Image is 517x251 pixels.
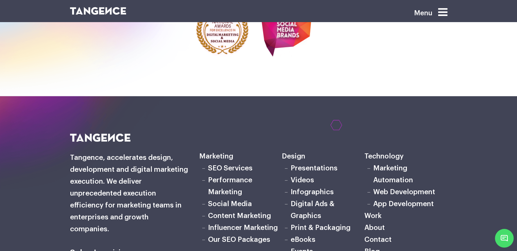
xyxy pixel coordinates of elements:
a: About [364,224,385,231]
h6: Tangence, accelerates design, development and digital marketing execution. We deliver unprecedent... [70,152,189,235]
a: SEO Services [208,165,253,172]
a: Digital Ads & Graphics [291,200,334,219]
span: Chat Widget [495,229,514,248]
h6: Technology [364,151,447,163]
a: Work [364,212,382,219]
a: Presentations [291,165,338,172]
a: Content Marketing [208,212,271,219]
a: App Development [373,200,434,207]
a: eBooks [291,236,315,243]
h6: Marketing [199,151,282,163]
a: Contact [364,236,392,243]
a: Infographics [291,188,334,196]
a: Print & Packaging [291,224,350,231]
h6: Design [282,151,364,163]
a: Performance Marketing [208,177,252,196]
a: Web Development [373,188,435,196]
a: Influencer Marketing [208,224,278,231]
a: Social Media [208,200,252,207]
a: Marketing Automation [373,165,413,184]
a: Our SEO Packages [208,236,270,243]
a: Videos [291,177,314,184]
